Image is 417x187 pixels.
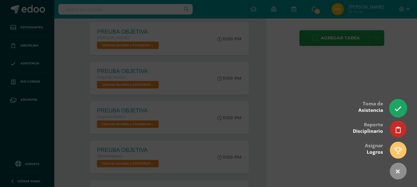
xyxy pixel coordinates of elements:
div: Toma de [358,96,383,116]
span: Asistencia [358,107,383,113]
div: Asignar [365,138,383,158]
span: Logros [367,149,383,155]
div: Reporte [353,117,383,137]
span: Disciplinario [353,128,383,134]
